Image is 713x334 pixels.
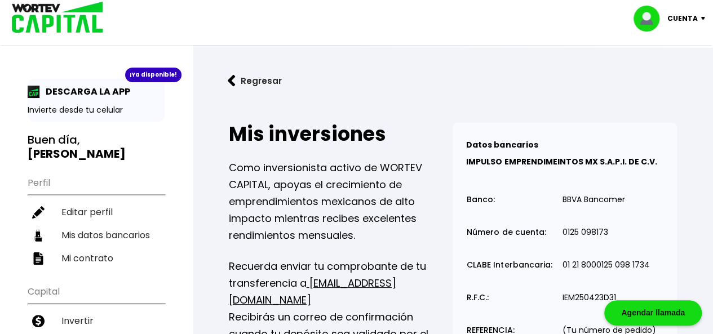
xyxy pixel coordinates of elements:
ul: Perfil [28,170,165,270]
p: Número de cuenta: [467,228,546,237]
img: contrato-icon.f2db500c.svg [32,252,45,265]
p: 0125 098173 [562,228,608,237]
div: Agendar llamada [604,300,702,326]
b: IMPULSO EMPRENDIMEINTOS MX S.A.P.I. DE C.V. [466,156,657,167]
p: Invierte desde tu celular [28,104,165,116]
p: 01 21 8000125 098 1734 [562,261,649,269]
a: Mi contrato [28,247,165,270]
p: IEM250423D31 [562,293,615,302]
p: DESCARGA LA APP [40,84,130,99]
p: BBVA Bancomer [562,195,625,204]
b: Datos bancarios [466,139,538,150]
img: flecha izquierda [228,75,236,87]
a: Editar perfil [28,201,165,224]
a: flecha izquierdaRegresar [211,66,695,96]
p: Cuenta [667,10,698,27]
img: editar-icon.952d3147.svg [32,206,45,219]
img: datos-icon.10cf9172.svg [32,229,45,242]
p: R.F.C.: [467,293,489,302]
img: icon-down [698,17,713,20]
img: app-icon [28,86,40,98]
h2: Mis inversiones [229,123,453,145]
img: invertir-icon.b3b967d7.svg [32,315,45,327]
a: Mis datos bancarios [28,224,165,247]
a: Invertir [28,309,165,332]
div: ¡Ya disponible! [125,68,181,82]
img: profile-image [634,6,667,32]
b: [PERSON_NAME] [28,146,126,162]
a: [EMAIL_ADDRESS][DOMAIN_NAME] [229,276,396,307]
p: CLABE Interbancaria: [467,261,552,269]
h3: Buen día, [28,133,165,161]
p: Como inversionista activo de WORTEV CAPITAL, apoyas el crecimiento de emprendimientos mexicanos d... [229,159,453,244]
p: Banco: [467,195,495,204]
button: Regresar [211,66,299,96]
